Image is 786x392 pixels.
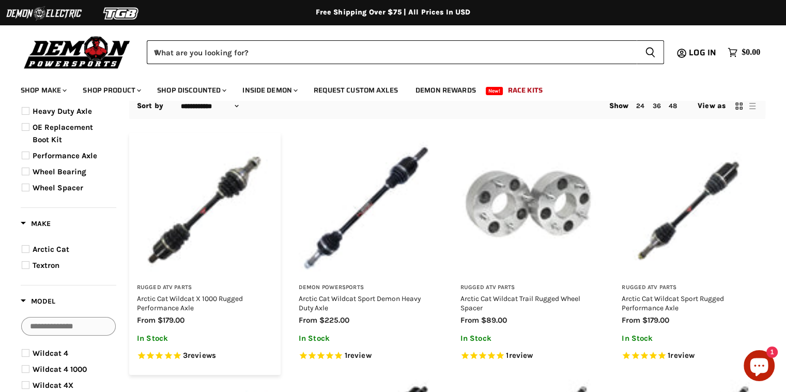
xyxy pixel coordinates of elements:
[684,48,722,57] a: Log in
[652,102,660,110] a: 36
[188,351,216,360] span: reviews
[622,334,758,343] p: In Stock
[747,101,758,111] button: list view
[33,151,97,160] span: Performance Axle
[622,294,724,312] a: Arctic Cat Wildcat Sport Rugged Performance Axle
[33,349,68,358] span: Wildcat 4
[83,4,160,23] img: TGB Logo 2
[345,351,372,360] span: 1 reviews
[670,351,695,360] span: review
[299,141,435,277] img: Arctic Cat Wildcat Sport Demon Heavy Duty Axle
[137,334,273,343] p: In Stock
[669,102,677,110] a: 48
[299,284,435,292] h3: Demon Powersports
[741,350,778,384] inbox-online-store-chat: Shopify online store chat
[299,334,435,343] p: In Stock
[408,80,484,101] a: Demon Rewards
[183,351,216,360] span: 3 reviews
[13,76,758,101] ul: Main menu
[33,261,59,270] span: Textron
[158,315,184,325] span: $179.00
[5,4,83,23] img: Demon Electric Logo 2
[460,334,596,343] p: In Stock
[21,219,51,228] span: Make
[33,123,93,144] span: OE Replacement Boot Kit
[637,40,664,64] button: Search
[622,141,758,277] img: Arctic Cat Wildcat Sport Rugged Performance Axle
[689,46,716,59] span: Log in
[622,351,758,361] span: Rated 5.0 out of 5 stars 1 reviews
[21,296,55,309] button: Filter by Model
[33,107,92,116] span: Heavy Duty Axle
[460,351,596,361] span: Rated 5.0 out of 5 stars 1 reviews
[299,294,421,312] a: Arctic Cat Wildcat Sport Demon Heavy Duty Axle
[460,284,596,292] h3: Rugged ATV Parts
[742,48,760,57] span: $0.00
[137,315,156,325] span: from
[33,365,87,374] span: Wildcat 4 1000
[137,102,163,110] label: Sort by
[460,315,479,325] span: from
[668,351,695,360] span: 1 reviews
[147,40,637,64] input: When autocomplete results are available use up and down arrows to review and enter to select
[506,351,533,360] span: 1 reviews
[33,183,83,192] span: Wheel Spacer
[609,101,629,110] span: Show
[129,93,765,119] nav: Collection utilities
[33,245,69,254] span: Arctic Cat
[500,80,550,101] a: Race Kits
[235,80,304,101] a: Inside Demon
[622,284,758,292] h3: Rugged ATV Parts
[33,167,86,176] span: Wheel Bearing
[21,297,55,306] span: Model
[21,219,51,232] button: Filter by Make
[486,87,503,95] span: New!
[319,315,349,325] span: $225.00
[147,40,664,64] form: Product
[481,315,507,325] span: $89.00
[722,45,765,60] a: $0.00
[306,80,406,101] a: Request Custom Axles
[137,351,273,361] span: Rated 5.0 out of 5 stars 3 reviews
[21,34,134,70] img: Demon Powersports
[508,351,533,360] span: review
[347,351,372,360] span: review
[33,381,73,390] span: Wildcat 4X
[698,102,726,110] span: View as
[13,80,73,101] a: Shop Make
[460,294,580,312] a: Arctic Cat Wildcat Trail Rugged Wheel Spacer
[622,315,640,325] span: from
[21,317,116,336] input: Search Options
[137,141,273,277] img: Arctic Cat Wildcat X 1000 Rugged Performance Axle
[149,80,233,101] a: Shop Discounted
[137,294,243,312] a: Arctic Cat Wildcat X 1000 Rugged Performance Axle
[299,315,317,325] span: from
[734,101,744,111] button: grid view
[642,315,669,325] span: $179.00
[75,80,147,101] a: Shop Product
[460,141,596,277] img: Arctic Cat Wildcat Trail Rugged Wheel Spacer
[137,284,273,292] h3: Rugged ATV Parts
[299,351,435,361] span: Rated 5.0 out of 5 stars 1 reviews
[636,102,644,110] a: 24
